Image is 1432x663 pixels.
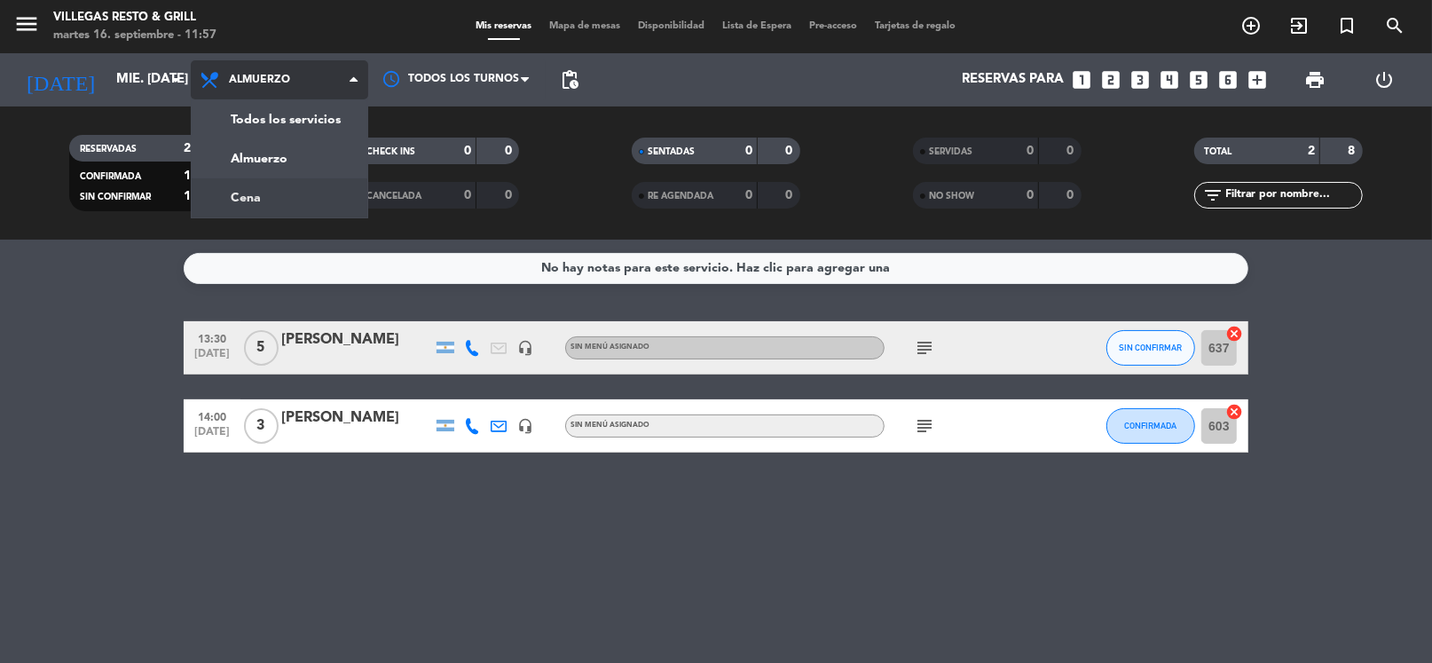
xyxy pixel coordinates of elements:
span: Pre-acceso [801,21,867,31]
strong: 0 [745,145,752,157]
i: looks_6 [1216,68,1239,91]
i: headset_mic [517,340,533,356]
a: Cena [192,178,367,217]
a: Almuerzo [192,139,367,178]
span: 3 [244,408,279,444]
span: SIN CONFIRMAR [80,193,151,201]
strong: 0 [1027,145,1034,157]
span: Sin menú asignado [570,343,649,351]
span: Reservas para [962,72,1064,88]
i: looks_3 [1129,68,1152,91]
strong: 8 [1348,145,1358,157]
i: cancel [1225,325,1243,343]
i: arrow_drop_down [165,69,186,91]
span: Almuerzo [229,74,290,86]
strong: 0 [1066,145,1077,157]
span: CHECK INS [366,147,415,156]
i: turned_in_not [1336,15,1357,36]
span: SIN CONFIRMAR [1120,343,1183,352]
i: filter_list [1203,185,1224,206]
i: looks_two [1099,68,1122,91]
strong: 0 [505,189,515,201]
span: TOTAL [1205,147,1232,156]
i: search [1384,15,1405,36]
strong: 0 [505,145,515,157]
strong: 0 [1066,189,1077,201]
strong: 1 [184,190,191,202]
div: LOG OUT [1350,53,1420,107]
span: CANCELADA [366,192,421,201]
span: CONFIRMADA [1125,421,1177,430]
div: [PERSON_NAME] [281,406,432,430]
a: Todos los servicios [192,100,367,139]
span: CONFIRMADA [80,172,141,181]
i: add_box [1246,68,1269,91]
span: [DATE] [190,426,234,446]
span: [DATE] [190,348,234,368]
span: pending_actions [559,69,580,91]
div: [PERSON_NAME] [281,328,432,351]
i: power_settings_new [1373,69,1395,91]
span: SERVIDAS [929,147,972,156]
i: menu [13,11,40,37]
span: NO SHOW [929,192,974,201]
strong: 0 [785,145,796,157]
strong: 0 [464,189,471,201]
button: SIN CONFIRMAR [1106,330,1195,366]
span: 14:00 [190,406,234,426]
span: Tarjetas de regalo [867,21,965,31]
strong: 0 [1027,189,1034,201]
i: headset_mic [517,418,533,434]
span: Mapa de mesas [541,21,630,31]
i: [DATE] [13,60,107,99]
span: Mis reservas [468,21,541,31]
i: add_circle_outline [1240,15,1262,36]
i: cancel [1225,403,1243,421]
span: Disponibilidad [630,21,714,31]
i: looks_4 [1158,68,1181,91]
span: RESERVADAS [80,145,137,154]
span: print [1305,69,1326,91]
input: Filtrar por nombre... [1224,185,1362,205]
i: subject [914,415,935,437]
span: 13:30 [190,328,234,348]
i: looks_5 [1187,68,1210,91]
strong: 0 [785,189,796,201]
i: looks_one [1070,68,1093,91]
span: 5 [244,330,279,366]
strong: 0 [745,189,752,201]
button: CONFIRMADA [1106,408,1195,444]
strong: 1 [184,170,191,182]
strong: 2 [184,142,191,154]
i: exit_to_app [1288,15,1310,36]
span: SENTADAS [648,147,695,156]
span: Sin menú asignado [570,422,649,429]
div: No hay notas para este servicio. Haz clic para agregar una [542,258,891,279]
i: subject [914,337,935,359]
span: RE AGENDADA [648,192,713,201]
span: Lista de Espera [714,21,801,31]
button: menu [13,11,40,43]
div: Villegas Resto & Grill [53,9,216,27]
strong: 0 [464,145,471,157]
strong: 2 [1308,145,1315,157]
div: martes 16. septiembre - 11:57 [53,27,216,44]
